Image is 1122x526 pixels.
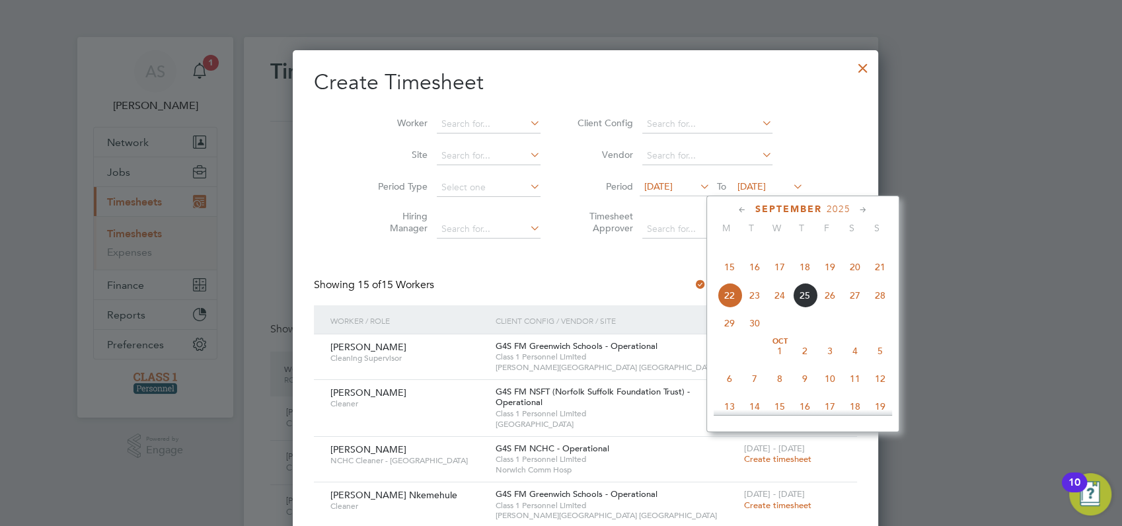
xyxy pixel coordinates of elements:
label: Vendor [574,149,633,161]
span: [PERSON_NAME] Nkemehule [330,489,457,501]
span: 25 [792,283,817,308]
span: G4S FM NCHC - Operational [496,443,609,454]
label: Timesheet Approver [574,210,633,234]
span: [PERSON_NAME] [330,443,406,455]
input: Search for... [642,147,772,165]
label: Worker [368,117,428,129]
label: Period Type [368,180,428,192]
span: 14 [742,394,767,419]
span: 5 [868,338,893,363]
span: 4 [842,338,868,363]
span: 10 [817,366,842,391]
div: Client Config / Vendor / Site [492,305,740,336]
span: 27 [842,283,868,308]
span: 19 [817,254,842,280]
span: 15 Workers [357,278,434,291]
input: Search for... [437,147,541,165]
span: 6 [717,366,742,391]
input: Search for... [437,115,541,133]
span: 1 [767,338,792,363]
span: Class 1 Personnel Limited [496,500,737,511]
span: 19 [868,394,893,419]
span: 2025 [827,204,850,215]
span: G4S FM NSFT (Norfolk Suffolk Foundation Trust) - Operational [496,386,690,408]
label: Client Config [574,117,633,129]
span: T [739,222,764,234]
span: Class 1 Personnel Limited [496,408,737,419]
span: To [713,178,730,195]
span: 15 [767,394,792,419]
span: Oct [767,338,792,345]
span: [DATE] - [DATE] [744,488,805,500]
span: 20 [842,254,868,280]
span: Create timesheet [744,500,811,511]
span: [PERSON_NAME] [330,387,406,398]
span: Cleaner [330,501,486,511]
input: Search for... [642,220,772,239]
span: Class 1 Personnel Limited [496,352,737,362]
span: 12 [868,366,893,391]
span: G4S FM Greenwich Schools - Operational [496,488,657,500]
span: 21 [868,254,893,280]
span: 9 [792,366,817,391]
span: September [755,204,822,215]
span: 13 [717,394,742,419]
span: M [714,222,739,234]
input: Search for... [437,220,541,239]
span: Cleaner [330,398,486,409]
span: [DATE] - [DATE] [744,443,805,454]
span: 18 [842,394,868,419]
span: T [789,222,814,234]
span: 8 [767,366,792,391]
span: 23 [742,283,767,308]
span: 29 [717,311,742,336]
span: 16 [742,254,767,280]
span: 24 [767,283,792,308]
h2: Create Timesheet [314,69,857,96]
span: 26 [817,283,842,308]
span: Cleaning Supervisor [330,353,486,363]
input: Search for... [642,115,772,133]
label: Site [368,149,428,161]
span: 17 [767,254,792,280]
input: Select one [437,178,541,197]
label: Hiring Manager [368,210,428,234]
button: Open Resource Center, 10 new notifications [1069,473,1111,515]
span: [PERSON_NAME] [330,341,406,353]
span: 18 [792,254,817,280]
span: [GEOGRAPHIC_DATA] [496,419,737,430]
span: 15 [717,254,742,280]
span: [DATE] [644,180,673,192]
span: Create timesheet [744,453,811,465]
span: W [764,222,789,234]
span: 3 [817,338,842,363]
span: G4S FM Greenwich Schools - Operational [496,340,657,352]
span: 16 [792,394,817,419]
span: 30 [742,311,767,336]
div: Showing [314,278,437,292]
span: 15 of [357,278,381,291]
label: Period [574,180,633,192]
span: 11 [842,366,868,391]
span: NCHC Cleaner - [GEOGRAPHIC_DATA] [330,455,486,466]
span: S [839,222,864,234]
label: Hide created timesheets [694,278,828,291]
div: 10 [1068,482,1080,500]
span: [DATE] [737,180,766,192]
span: 28 [868,283,893,308]
span: S [864,222,889,234]
span: [PERSON_NAME][GEOGRAPHIC_DATA] [GEOGRAPHIC_DATA] [496,362,737,373]
span: 7 [742,366,767,391]
span: Class 1 Personnel Limited [496,454,737,465]
span: Norwich Comm Hosp [496,465,737,475]
div: Worker / Role [327,305,492,336]
span: 22 [717,283,742,308]
span: 2 [792,338,817,363]
span: [PERSON_NAME][GEOGRAPHIC_DATA] [GEOGRAPHIC_DATA] [496,510,737,521]
span: 17 [817,394,842,419]
span: F [814,222,839,234]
